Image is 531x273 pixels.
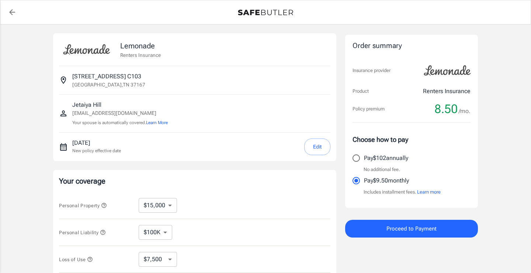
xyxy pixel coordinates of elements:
[364,188,441,196] p: Includes installment fees.
[72,72,141,81] p: [STREET_ADDRESS] C103
[434,102,458,116] span: 8.50
[364,154,408,163] p: Pay $102 annually
[59,76,68,85] svg: Insured address
[459,106,471,116] span: /mo.
[59,257,93,262] span: Loss of Use
[72,147,121,154] p: New policy effective date
[59,176,330,186] p: Your coverage
[72,119,168,126] p: Your spouse is automatically covered.
[146,119,168,126] button: Learn More
[238,10,293,16] img: Back to quotes
[120,40,161,51] p: Lemonade
[304,139,330,155] button: Edit
[120,51,161,59] p: Renters Insurance
[59,109,68,118] svg: Insured person
[5,5,20,20] a: back to quotes
[72,100,168,109] p: Jetaiya Hill
[72,81,145,88] p: [GEOGRAPHIC_DATA] , TN 37167
[345,220,478,238] button: Proceed to Payment
[353,134,471,144] p: Choose how to pay
[59,143,68,151] svg: New policy start date
[59,228,106,237] button: Personal Liability
[353,88,369,95] p: Product
[364,166,400,173] p: No additional fee.
[59,39,114,60] img: Lemonade
[59,203,107,208] span: Personal Property
[353,105,385,113] p: Policy premium
[59,201,107,210] button: Personal Property
[353,41,471,51] div: Order summary
[417,188,441,196] button: Learn more
[364,176,409,185] p: Pay $9.50 monthly
[59,230,106,235] span: Personal Liability
[72,109,168,117] p: [EMAIL_ADDRESS][DOMAIN_NAME]
[386,224,437,233] span: Proceed to Payment
[423,87,471,96] p: Renters Insurance
[72,139,121,147] p: [DATE]
[59,255,93,264] button: Loss of Use
[420,60,475,81] img: Lemonade
[353,67,391,74] p: Insurance provider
